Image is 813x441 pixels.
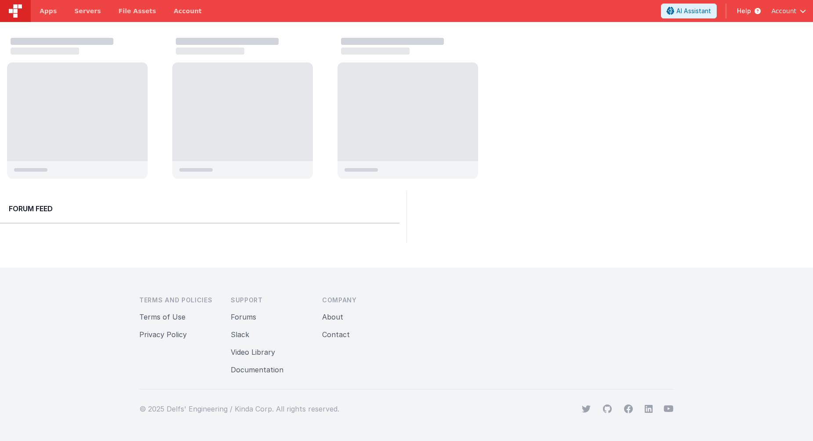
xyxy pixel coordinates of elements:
button: Documentation [231,364,283,375]
button: Video Library [231,347,275,357]
span: Help [737,7,751,15]
h3: Support [231,296,308,305]
svg: viewBox="0 0 24 24" aria-hidden="true"> [644,404,653,413]
button: AI Assistant [661,4,717,18]
h2: Forum Feed [9,203,391,214]
span: Servers [74,7,101,15]
button: Forums [231,312,256,322]
a: About [322,312,343,321]
button: Contact [322,329,350,340]
h3: Company [322,296,399,305]
h3: Terms and Policies [139,296,217,305]
a: Slack [231,330,249,339]
span: AI Assistant [676,7,711,15]
span: File Assets [119,7,156,15]
button: Slack [231,329,249,340]
a: Terms of Use [139,312,185,321]
button: About [322,312,343,322]
a: Privacy Policy [139,330,187,339]
span: Apps [40,7,57,15]
button: Account [771,7,806,15]
span: Account [771,7,796,15]
p: © 2025 Delfs' Engineering / Kinda Corp. All rights reserved. [139,404,339,414]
